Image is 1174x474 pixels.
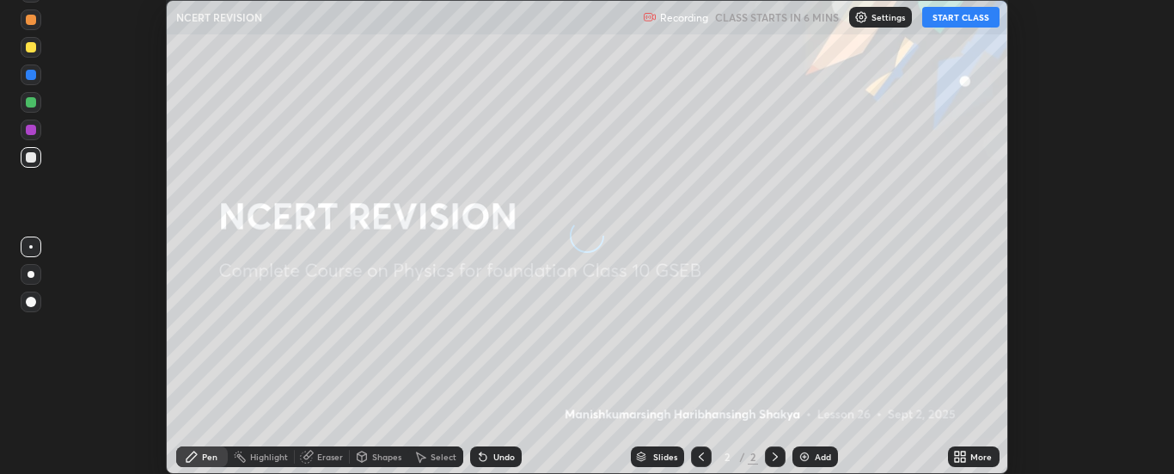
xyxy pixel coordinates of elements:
p: NCERT REVISION [176,10,262,24]
h5: CLASS STARTS IN 6 MINS [715,9,839,25]
div: Undo [493,452,515,461]
div: Add [815,452,831,461]
div: Eraser [317,452,343,461]
div: 2 [748,449,758,465]
div: 2 [718,452,736,462]
div: / [739,452,744,462]
div: Pen [202,452,217,461]
div: Slides [653,452,677,461]
div: Select [431,452,456,461]
button: START CLASS [922,7,1000,28]
img: add-slide-button [798,450,811,464]
div: Shapes [372,452,401,461]
div: More [970,452,992,461]
img: class-settings-icons [854,10,868,24]
img: recording.375f2c34.svg [643,10,657,24]
div: Highlight [250,452,288,461]
p: Recording [660,11,708,24]
p: Settings [871,13,905,22]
